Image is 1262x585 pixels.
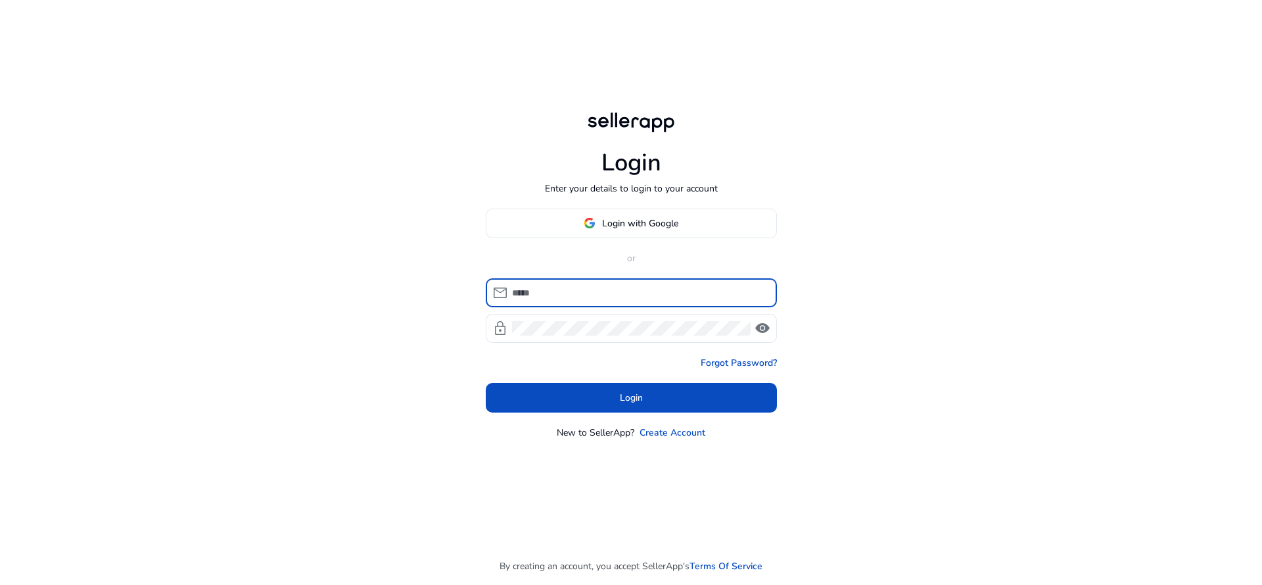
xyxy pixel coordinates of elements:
[557,426,634,440] p: New to SellerApp?
[689,559,762,573] a: Terms Of Service
[701,356,777,370] a: Forgot Password?
[545,182,718,195] p: Enter your details to login to your account
[601,149,661,177] h1: Login
[640,426,705,440] a: Create Account
[620,391,643,405] span: Login
[755,320,770,336] span: visibility
[486,383,777,413] button: Login
[602,216,678,230] span: Login with Google
[486,209,777,238] button: Login with Google
[584,217,596,229] img: google-logo.svg
[492,320,508,336] span: lock
[492,285,508,301] span: mail
[486,251,777,265] p: or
